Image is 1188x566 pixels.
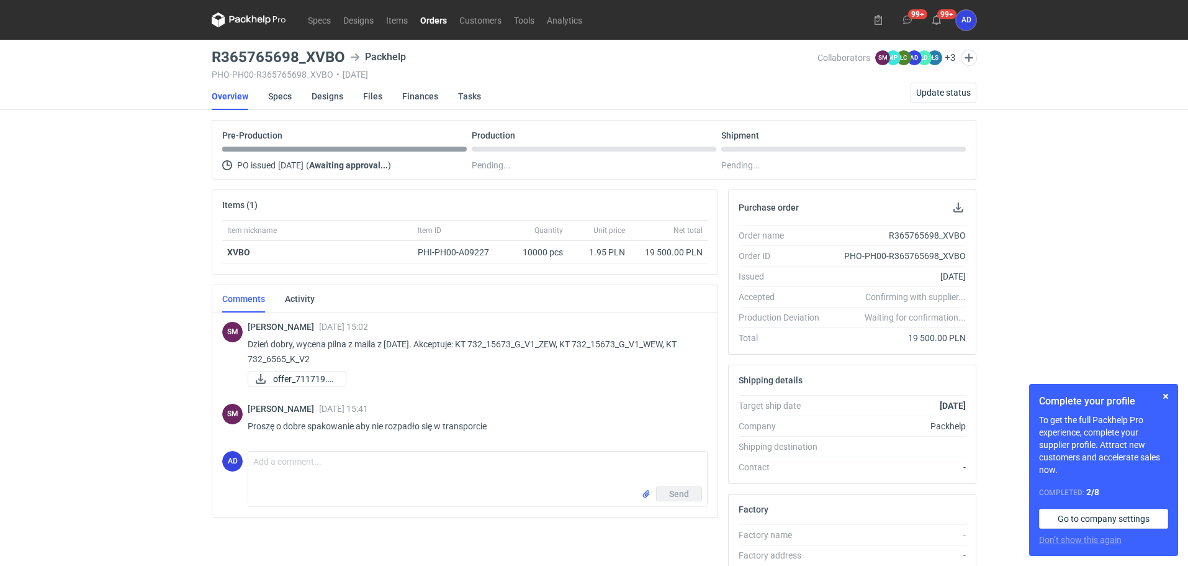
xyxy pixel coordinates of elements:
[1039,394,1168,409] h1: Complete your profile
[961,50,977,66] button: Edit collaborators
[319,322,368,332] span: [DATE] 15:02
[285,285,315,313] a: Activity
[222,322,243,342] div: Sebastian Markut
[739,203,799,212] h2: Purchase order
[739,250,829,262] div: Order ID
[306,160,309,170] span: (
[817,53,870,63] span: Collaborators
[907,50,922,65] figcaption: AD
[739,291,829,303] div: Accepted
[336,70,340,80] span: •
[508,12,541,27] a: Tools
[222,200,258,210] h2: Items (1)
[1039,534,1122,546] button: Don’t show this again
[865,311,966,324] em: Waiting for confirmation...
[721,158,966,173] div: Pending...
[380,12,414,27] a: Items
[865,292,966,302] em: Confirming with supplier...
[363,83,382,110] a: Files
[917,50,932,65] figcaption: ŁD
[222,451,243,472] div: Anita Dolczewska
[1158,389,1173,404] button: Skip for now
[927,10,947,30] button: 99+
[635,246,703,258] div: 19 500.00 PLN
[911,83,976,103] button: Update status
[656,486,702,501] button: Send
[302,12,337,27] a: Specs
[222,130,282,140] p: Pre-Production
[721,130,759,140] p: Shipment
[739,549,829,562] div: Factory address
[388,160,391,170] span: )
[739,375,803,385] h2: Shipping details
[886,50,901,65] figcaption: MP
[309,160,388,170] strong: Awaiting approval...
[212,83,248,110] a: Overview
[829,420,966,432] div: Packhelp
[248,322,319,332] span: [PERSON_NAME]
[673,226,703,235] span: Net total
[222,322,243,342] figcaption: SM
[506,241,568,264] div: 10000 pcs
[414,12,453,27] a: Orders
[337,12,380,27] a: Designs
[212,12,286,27] svg: Packhelp Pro
[829,549,966,562] div: -
[956,10,976,30] div: Anita Dolczewska
[312,83,343,110] a: Designs
[541,12,588,27] a: Analytics
[951,200,966,215] button: Download PO
[739,461,829,473] div: Contact
[248,372,346,386] a: offer_711719.pdf
[278,158,304,173] span: [DATE]
[739,440,829,453] div: Shipping destination
[739,399,829,412] div: Target ship date
[573,246,625,258] div: 1.95 PLN
[273,372,336,386] span: offer_711719.pdf
[418,226,441,235] span: Item ID
[940,401,966,411] strong: [DATE]
[739,504,768,514] h2: Factory
[472,158,511,173] span: Pending...
[1086,487,1099,497] strong: 2 / 8
[418,246,501,258] div: PHI-PH00-A09227
[875,50,890,65] figcaption: SM
[896,50,911,65] figcaption: ŁC
[534,226,563,235] span: Quantity
[669,490,689,498] span: Send
[222,404,243,424] figcaption: SM
[916,88,971,97] span: Update status
[268,83,292,110] a: Specs
[319,404,368,414] span: [DATE] 15:41
[227,247,250,257] strong: XVBO
[402,83,438,110] a: Finances
[1039,486,1168,499] div: Completed:
[222,158,467,173] div: PO issued
[212,50,345,65] h3: R365765698_XVBO
[739,229,829,242] div: Order name
[350,50,406,65] div: Packhelp
[898,10,917,30] button: 99+
[945,52,956,63] button: +3
[829,250,966,262] div: PHO-PH00-R365765698_XVBO
[1039,414,1168,476] p: To get the full Packhelp Pro experience, complete your supplier profile. Attract new customers an...
[829,270,966,283] div: [DATE]
[458,83,481,110] a: Tasks
[829,529,966,541] div: -
[222,404,243,424] div: Sebastian Markut
[739,270,829,283] div: Issued
[222,451,243,472] figcaption: AD
[453,12,508,27] a: Customers
[739,529,829,541] div: Factory name
[956,10,976,30] button: AD
[472,130,515,140] p: Production
[212,70,817,80] div: PHO-PH00-R365765698_XVBO [DATE]
[739,420,829,432] div: Company
[927,50,942,65] figcaption: ŁS
[248,419,698,434] p: Proszę o dobre spakowanie aby nie rozpadło się w transporcie
[739,332,829,344] div: Total
[593,226,625,235] span: Unit price
[829,229,966,242] div: R365765698_XVBO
